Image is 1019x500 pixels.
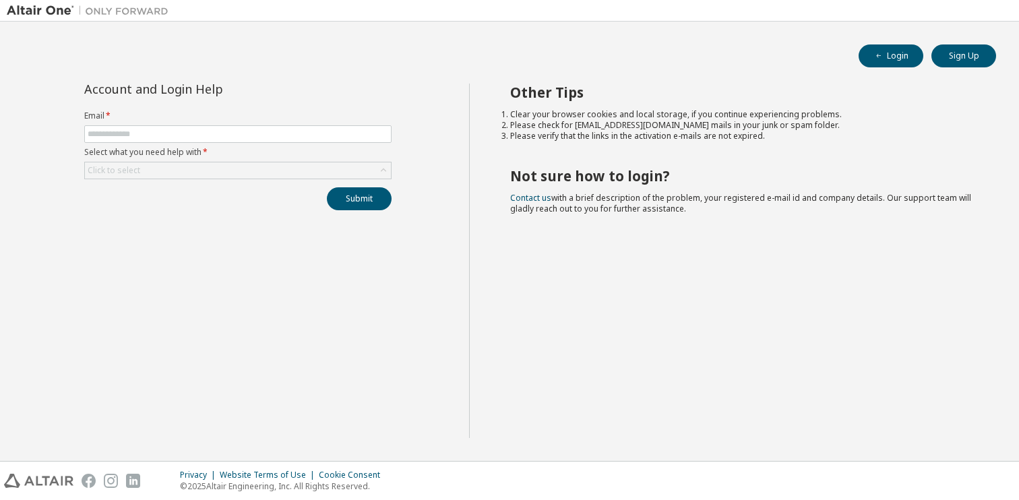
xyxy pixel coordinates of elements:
p: © 2025 Altair Engineering, Inc. All Rights Reserved. [180,480,388,492]
h2: Not sure how to login? [510,167,972,185]
div: Click to select [88,165,140,176]
label: Select what you need help with [84,147,392,158]
div: Website Terms of Use [220,470,319,480]
button: Submit [327,187,392,210]
a: Contact us [510,192,551,204]
img: facebook.svg [82,474,96,488]
label: Email [84,111,392,121]
img: linkedin.svg [126,474,140,488]
div: Cookie Consent [319,470,388,480]
li: Please verify that the links in the activation e-mails are not expired. [510,131,972,142]
h2: Other Tips [510,84,972,101]
div: Account and Login Help [84,84,330,94]
div: Privacy [180,470,220,480]
li: Clear your browser cookies and local storage, if you continue experiencing problems. [510,109,972,120]
div: Click to select [85,162,391,179]
li: Please check for [EMAIL_ADDRESS][DOMAIN_NAME] mails in your junk or spam folder. [510,120,972,131]
img: Altair One [7,4,175,18]
button: Sign Up [931,44,996,67]
img: altair_logo.svg [4,474,73,488]
button: Login [859,44,923,67]
span: with a brief description of the problem, your registered e-mail id and company details. Our suppo... [510,192,971,214]
img: instagram.svg [104,474,118,488]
